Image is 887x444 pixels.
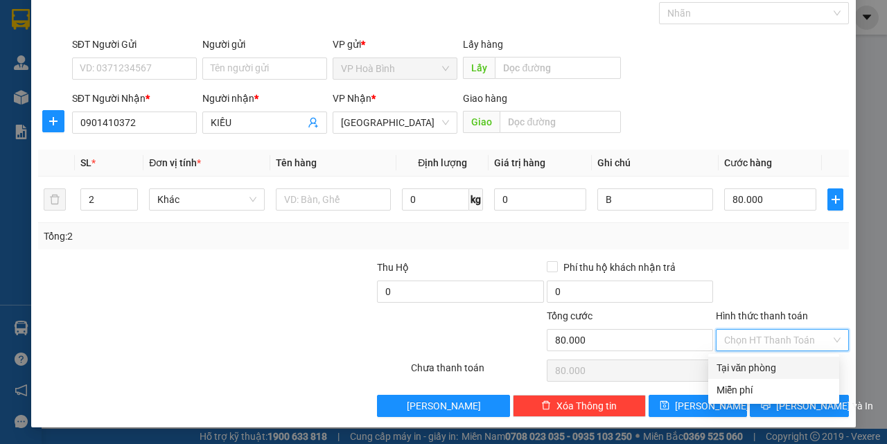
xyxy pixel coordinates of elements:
span: user-add [308,117,319,128]
span: Khác [157,189,256,210]
span: Tổng cước [547,310,592,321]
span: Định lượng [418,157,467,168]
input: Dọc đường [495,57,620,79]
span: Cước hàng [724,157,772,168]
span: Lấy hàng [463,39,503,50]
input: 0 [494,188,586,211]
span: [PERSON_NAME] và In [776,398,873,414]
span: VP Nhận [333,93,371,104]
span: [PERSON_NAME] [407,398,481,414]
button: [PERSON_NAME] [377,395,510,417]
div: Tại văn phòng [717,360,831,375]
span: SL [80,157,91,168]
span: plus [43,116,64,127]
span: printer [761,400,771,411]
span: kg [469,188,483,211]
div: SĐT Người Nhận [72,91,197,106]
span: Lấy [463,57,495,79]
span: Thu Hộ [377,262,409,273]
button: deleteXóa Thông tin [513,395,646,417]
button: printer[PERSON_NAME] và In [750,395,849,417]
span: delete [541,400,551,411]
div: Người gửi [202,37,327,52]
span: Giao hàng [463,93,507,104]
th: Ghi chú [592,150,719,177]
button: save[PERSON_NAME] [649,395,748,417]
div: VP gửi [333,37,457,52]
span: Đơn vị tính [149,157,201,168]
label: Hình thức thanh toán [716,310,808,321]
div: Miễn phí [717,382,831,398]
span: plus [828,194,843,205]
div: Người nhận [202,91,327,106]
span: Tên hàng [276,157,317,168]
span: VP Hoà Bình [341,58,449,79]
span: Giá trị hàng [494,157,545,168]
span: [PERSON_NAME] [675,398,749,414]
button: plus [827,188,843,211]
span: Xóa Thông tin [556,398,617,414]
button: delete [44,188,66,211]
div: SĐT Người Gửi [72,37,197,52]
input: VD: Bàn, Ghế [276,188,392,211]
span: Sài Gòn [341,112,449,133]
span: Phí thu hộ khách nhận trả [558,260,681,275]
span: save [660,400,669,411]
span: Giao [463,111,500,133]
input: Dọc đường [500,111,620,133]
input: Ghi Chú [597,188,713,211]
div: Chưa thanh toán [410,360,545,384]
div: Tổng: 2 [44,229,344,244]
button: plus [42,110,64,132]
